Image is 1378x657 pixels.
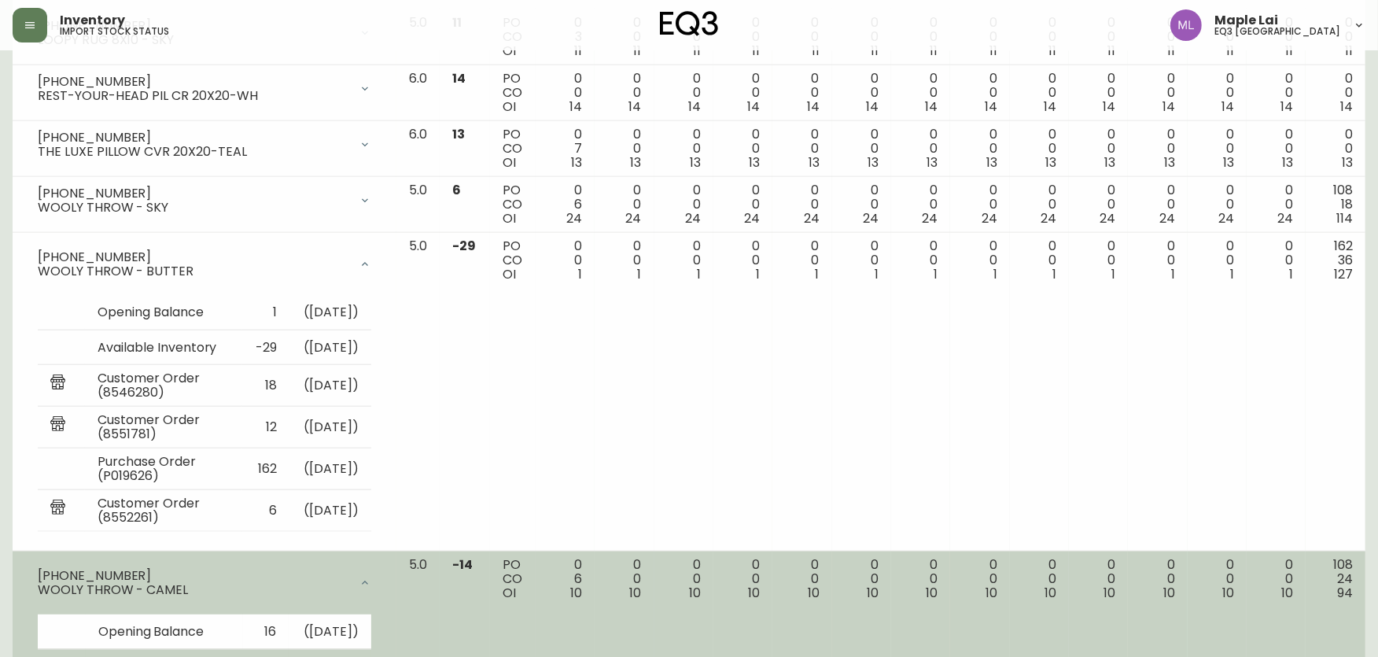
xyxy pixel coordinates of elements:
span: 11 [1167,42,1175,60]
div: 0 0 [963,239,997,282]
div: 0 0 [667,558,701,600]
span: 13 [452,125,465,143]
div: 0 0 [1081,239,1115,282]
div: 0 0 [785,183,819,226]
span: 14 [807,98,820,116]
div: 0 0 [1200,183,1234,226]
span: 13 [868,153,879,172]
td: 1 [242,296,289,330]
div: 0 0 [548,72,582,114]
span: OI [503,98,516,116]
span: 11 [871,42,879,60]
td: 16 [243,615,289,649]
div: 0 0 [785,72,819,114]
td: -29 [242,330,289,365]
span: 1 [1230,265,1234,283]
div: 0 0 [1022,127,1056,170]
div: 0 0 [904,558,938,600]
span: 14 [1044,98,1056,116]
img: retail_report.svg [50,500,65,519]
span: 1 [1290,265,1294,283]
img: logo [660,11,718,36]
div: [PHONE_NUMBER] [38,131,349,145]
span: 14 [1221,98,1234,116]
span: 11 [1226,42,1234,60]
div: 0 0 [1140,72,1174,114]
span: 13 [809,153,820,172]
span: 24 [982,209,997,227]
div: WOOLY THROW - CAMEL [38,583,349,597]
span: 11 [574,42,582,60]
div: [PHONE_NUMBER] [38,186,349,201]
span: 24 [685,209,701,227]
span: 14 [747,98,760,116]
span: 10 [1045,584,1056,602]
td: ( [DATE] ) [289,490,371,532]
span: 13 [1045,153,1056,172]
div: 0 0 [845,127,879,170]
span: -14 [452,555,473,574]
td: Customer Order (8546280) [85,365,242,407]
span: 1 [697,265,701,283]
td: Purchase Order (P019626) [85,448,242,490]
span: 24 [1218,209,1234,227]
span: 114 [1336,209,1353,227]
div: 0 0 [1200,127,1234,170]
div: 0 0 [726,558,760,600]
span: 10 [630,584,642,602]
span: 11 [634,42,642,60]
span: 1 [993,265,997,283]
span: 24 [1278,209,1294,227]
img: retail_report.svg [50,375,65,393]
span: 10 [1222,584,1234,602]
span: 94 [1337,584,1353,602]
div: 0 0 [785,239,819,282]
span: 1 [1171,265,1175,283]
span: 1 [638,265,642,283]
span: 1 [578,265,582,283]
td: 162 [242,448,289,490]
td: ( [DATE] ) [289,448,371,490]
span: 14 [866,98,879,116]
div: [PHONE_NUMBER]THE LUXE PILLOW CVR 20X20-TEAL [25,127,384,162]
img: 61e28cffcf8cc9f4e300d877dd684943 [1170,9,1202,41]
div: 0 6 [548,183,582,226]
div: 0 0 [1318,72,1353,114]
span: 24 [566,209,582,227]
div: WOOLY THROW - BUTTER [38,264,349,279]
td: 5.0 [396,177,440,233]
span: OI [503,584,516,602]
span: 13 [1342,153,1353,172]
div: [PHONE_NUMBER]WOOLY THROW - SKY [25,183,384,218]
span: 10 [689,584,701,602]
div: 0 7 [548,127,582,170]
div: 0 0 [785,558,819,600]
div: 0 0 [1200,239,1234,282]
span: 14 [1162,98,1175,116]
div: [PHONE_NUMBER] [38,75,349,89]
div: 0 0 [1200,558,1234,600]
div: PO CO [503,558,522,600]
div: 0 0 [1081,127,1115,170]
span: 14 [1103,98,1115,116]
span: 14 [985,98,997,116]
span: 1 [1052,265,1056,283]
td: 12 [242,407,289,448]
span: 14 [688,98,701,116]
div: PO CO [503,72,522,114]
span: Maple Lai [1214,14,1278,27]
span: 14 [925,98,938,116]
div: 0 0 [963,127,997,170]
span: 1 [816,265,820,283]
span: 13 [571,153,582,172]
div: 0 0 [1259,127,1293,170]
div: 0 0 [845,239,879,282]
span: 24 [804,209,820,227]
span: 14 [452,69,466,87]
span: 10 [926,584,938,602]
span: 13 [690,153,701,172]
div: 0 0 [548,239,582,282]
span: 13 [749,153,760,172]
span: 24 [744,209,760,227]
div: 0 0 [904,127,938,170]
